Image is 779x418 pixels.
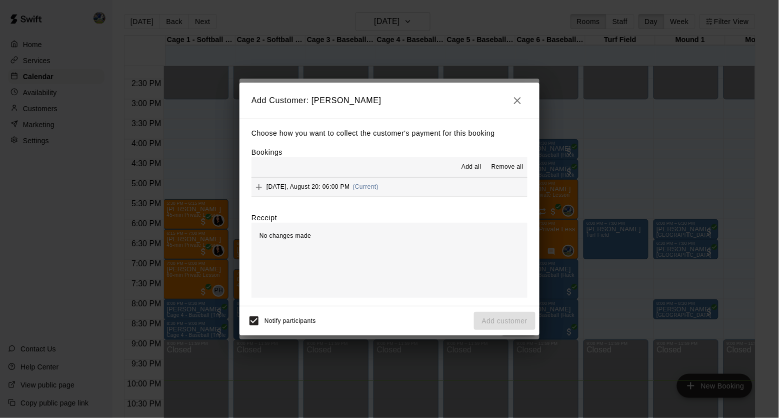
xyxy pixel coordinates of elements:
label: Receipt [251,213,277,223]
span: No changes made [259,232,311,239]
span: Add all [461,162,481,172]
span: (Current) [353,183,379,190]
span: [DATE], August 20: 06:00 PM [266,183,350,190]
button: Add[DATE], August 20: 06:00 PM(Current) [251,178,527,196]
button: Remove all [487,159,527,175]
button: Add all [455,159,487,175]
label: Bookings [251,148,282,156]
p: Choose how you want to collect the customer's payment for this booking [251,127,527,140]
span: Add [251,183,266,190]
h2: Add Customer: [PERSON_NAME] [239,83,539,119]
span: Notify participants [264,317,316,324]
span: Remove all [491,162,523,172]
